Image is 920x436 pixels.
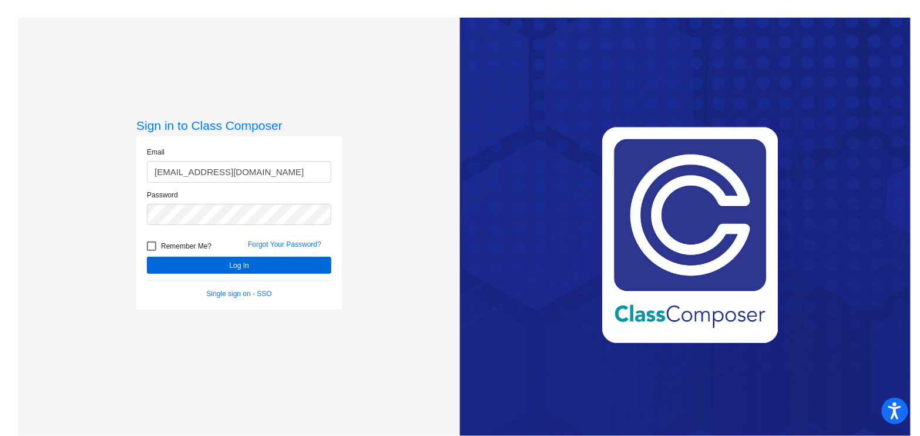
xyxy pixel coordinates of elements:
[248,240,321,249] a: Forgot Your Password?
[147,257,331,274] button: Log In
[147,190,178,200] label: Password
[147,147,164,157] label: Email
[206,290,271,298] a: Single sign on - SSO
[136,118,342,133] h3: Sign in to Class Composer
[161,239,211,253] span: Remember Me?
